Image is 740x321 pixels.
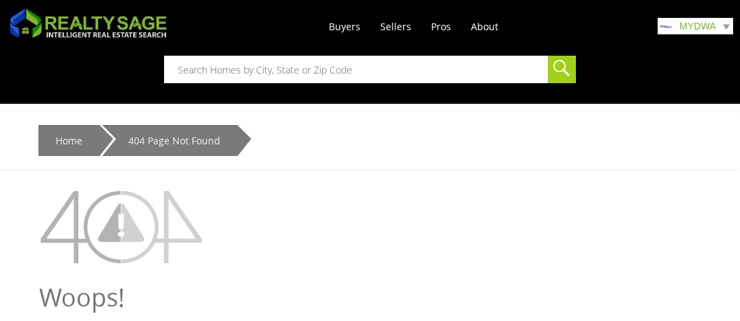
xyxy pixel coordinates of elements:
a: MYDWA [680,18,732,35]
a: About [463,20,507,34]
h1: Woops! [39,280,711,313]
img: MYDWARE IT Solutions Inc Cybersecurity & IT Support [659,20,673,34]
a: Home [56,134,82,147]
li: 404 Page Not Found [101,125,238,156]
a: Pros [423,20,459,34]
a: Buyers [321,20,369,34]
input: Search Homes by City, State or Zip Code [164,56,548,83]
a: Sellers [372,20,419,34]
